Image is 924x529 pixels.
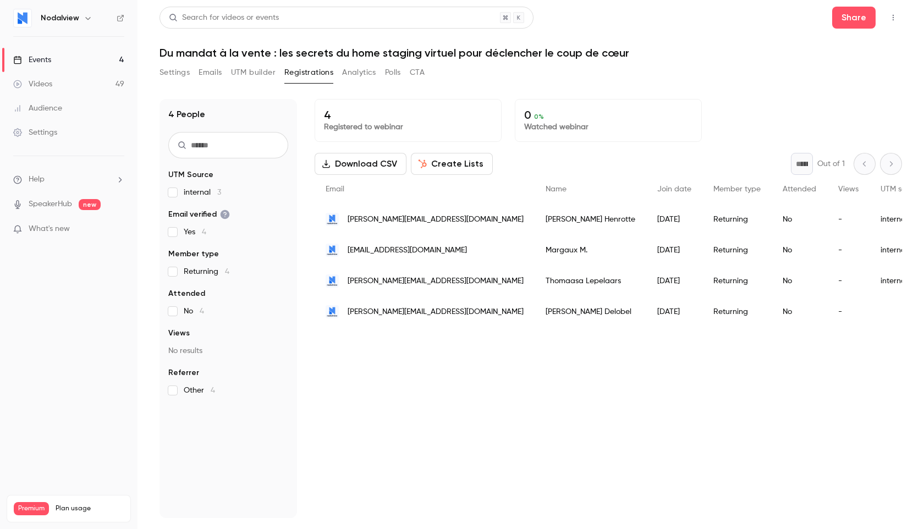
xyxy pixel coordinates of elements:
div: [PERSON_NAME] Delobel [535,296,646,327]
iframe: Noticeable Trigger [111,224,124,234]
div: Returning [702,204,772,235]
div: - [827,266,870,296]
span: [EMAIL_ADDRESS][DOMAIN_NAME] [348,245,467,256]
span: Yes [184,227,206,238]
span: Referrer [168,367,199,378]
div: Returning [702,235,772,266]
span: UTM source [881,185,922,193]
span: What's new [29,223,70,235]
span: Returning [184,266,229,277]
span: 4 [225,268,229,275]
p: Registered to webinar [324,122,492,133]
button: Settings [159,64,190,81]
a: SpeakerHub [29,199,72,210]
img: nodalview.com [326,274,339,288]
span: 4 [200,307,204,315]
div: [DATE] [646,235,702,266]
div: Thomaasa Lepelaars [535,266,646,296]
div: Returning [702,266,772,296]
span: new [79,199,101,210]
span: Other [184,385,215,396]
h6: Nodalview [41,13,79,24]
span: Views [838,185,859,193]
span: Views [168,328,190,339]
span: [PERSON_NAME][EMAIL_ADDRESS][DOMAIN_NAME] [348,275,524,287]
span: 4 [202,228,206,236]
span: Attended [168,288,205,299]
p: Watched webinar [524,122,692,133]
div: Videos [13,79,52,90]
button: Create Lists [411,153,493,175]
p: 0 [524,108,692,122]
span: Member type [713,185,761,193]
div: No [772,296,827,327]
span: 4 [211,387,215,394]
span: Email [326,185,344,193]
div: [PERSON_NAME] Henrotte [535,204,646,235]
button: Analytics [342,64,376,81]
button: Share [832,7,876,29]
h1: Du mandat à la vente : les secrets du home staging virtuel pour déclencher le coup de cœur [159,46,902,59]
section: facet-groups [168,169,288,396]
p: Out of 1 [817,158,845,169]
button: Emails [199,64,222,81]
span: Name [546,185,566,193]
button: Download CSV [315,153,406,175]
span: UTM Source [168,169,213,180]
div: Margaux M. [535,235,646,266]
h1: 4 People [168,108,205,121]
div: No [772,204,827,235]
span: [PERSON_NAME][EMAIL_ADDRESS][DOMAIN_NAME] [348,214,524,225]
img: Nodalview [14,9,31,27]
div: Search for videos or events [169,12,279,24]
button: UTM builder [231,64,276,81]
span: Attended [783,185,816,193]
li: help-dropdown-opener [13,174,124,185]
span: Help [29,174,45,185]
div: [DATE] [646,204,702,235]
span: Email verified [168,209,230,220]
div: [DATE] [646,296,702,327]
span: internal [184,187,221,198]
p: No results [168,345,288,356]
span: Join date [657,185,691,193]
p: 4 [324,108,492,122]
button: Polls [385,64,401,81]
span: Premium [14,502,49,515]
button: Registrations [284,64,333,81]
span: 3 [217,189,221,196]
div: - [827,204,870,235]
div: Settings [13,127,57,138]
div: No [772,266,827,296]
div: - [827,296,870,327]
span: Member type [168,249,219,260]
img: nodalview.com [326,213,339,226]
span: No [184,306,204,317]
span: Plan usage [56,504,124,513]
button: CTA [410,64,425,81]
div: [DATE] [646,266,702,296]
span: [PERSON_NAME][EMAIL_ADDRESS][DOMAIN_NAME] [348,306,524,318]
div: No [772,235,827,266]
img: nodalview.com [326,305,339,318]
div: Events [13,54,51,65]
div: Audience [13,103,62,114]
div: Returning [702,296,772,327]
div: - [827,235,870,266]
img: nodalview.com [326,244,339,257]
span: 0 % [534,113,544,120]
